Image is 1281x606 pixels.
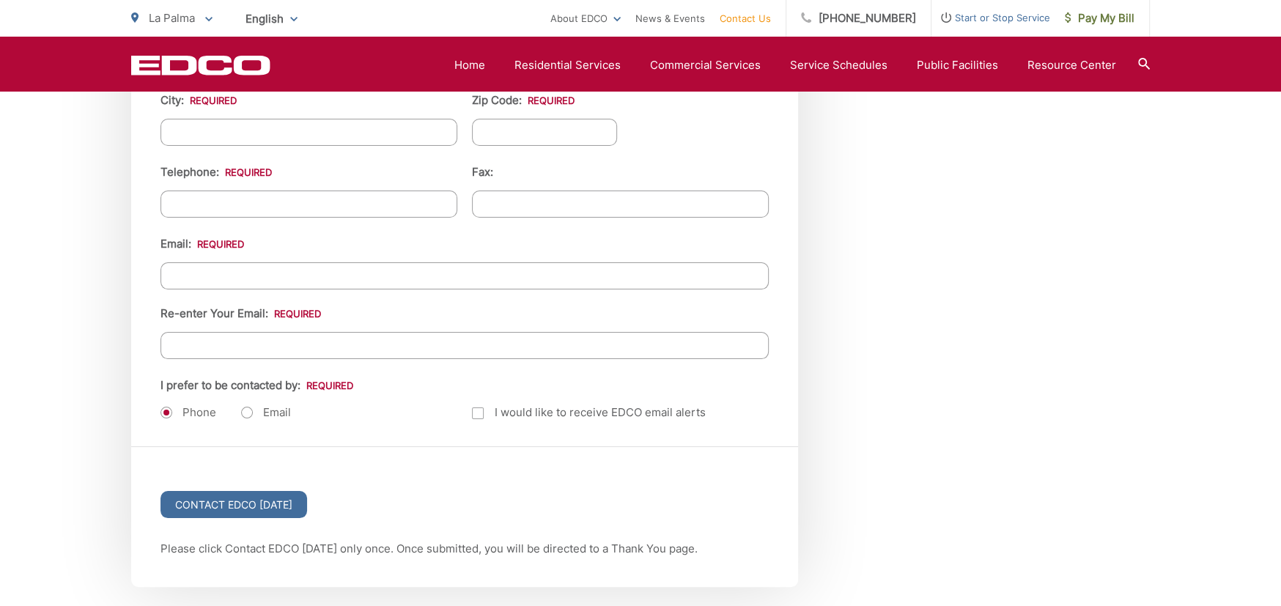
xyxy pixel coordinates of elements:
[472,94,575,107] label: Zip Code:
[241,405,291,420] label: Email
[790,56,887,74] a: Service Schedules
[160,405,216,420] label: Phone
[235,6,309,32] span: English
[149,11,195,25] span: La Palma
[650,56,761,74] a: Commercial Services
[472,166,493,179] label: Fax:
[160,237,244,251] label: Email:
[131,55,270,75] a: EDCD logo. Return to the homepage.
[160,94,237,107] label: City:
[160,166,272,179] label: Telephone:
[550,10,621,27] a: About EDCO
[720,10,771,27] a: Contact Us
[1065,10,1134,27] span: Pay My Bill
[472,404,706,421] label: I would like to receive EDCO email alerts
[160,491,307,518] input: Contact EDCO [DATE]
[160,379,353,392] label: I prefer to be contacted by:
[917,56,998,74] a: Public Facilities
[1027,56,1116,74] a: Resource Center
[635,10,705,27] a: News & Events
[454,56,485,74] a: Home
[514,56,621,74] a: Residential Services
[160,540,769,558] p: Please click Contact EDCO [DATE] only once. Once submitted, you will be directed to a Thank You p...
[160,307,321,320] label: Re-enter Your Email:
